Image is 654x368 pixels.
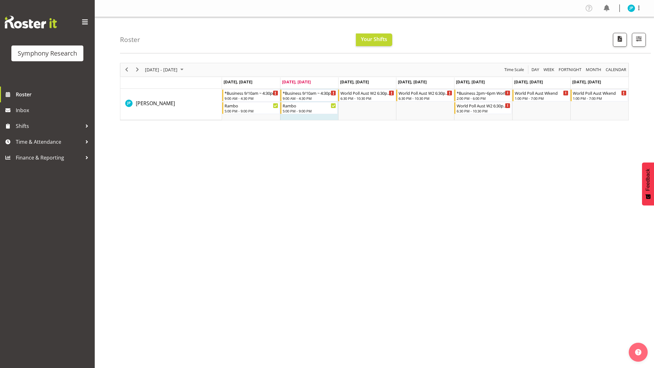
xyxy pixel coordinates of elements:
button: Timeline Day [531,66,540,74]
a: [PERSON_NAME] [136,100,175,107]
div: 1:00 PM - 7:00 PM [515,96,568,101]
div: *Business 9/10am ~ 4:30pm [225,90,278,96]
div: 2:00 PM - 6:00 PM [457,96,510,101]
button: Timeline Week [543,66,555,74]
div: Jake Pringle"s event - Rambo Begin From Tuesday, October 7, 2025 at 5:00:00 PM GMT+13:00 Ends At ... [280,102,338,114]
div: 5:00 PM - 9:00 PM [283,108,336,113]
div: Jake Pringle"s event - *Business 2pm~6pm World Poll Aust Begin From Friday, October 10, 2025 at 2... [454,89,512,101]
button: Filter Shifts [632,33,646,47]
div: Jake Pringle"s event - World Poll Aust W2 6:30pm~10:30pm Begin From Wednesday, October 8, 2025 at... [338,89,396,101]
div: Jake Pringle"s event - Rambo Begin From Monday, October 6, 2025 at 5:00:00 PM GMT+13:00 Ends At M... [222,102,280,114]
div: World Poll Aust W2 6:30pm~10:30pm [399,90,452,96]
div: *Business 9/10am ~ 4:30pm [283,90,336,96]
div: Rambo [225,102,278,109]
div: 9:00 AM - 4:30 PM [225,96,278,101]
button: Previous [123,66,131,74]
span: [DATE], [DATE] [514,79,543,85]
div: Symphony Research [18,49,77,58]
span: Week [543,66,555,74]
img: help-xxl-2.png [635,349,641,355]
span: [DATE] - [DATE] [144,66,178,74]
button: Time Scale [503,66,525,74]
span: Month [585,66,602,74]
button: Download a PDF of the roster according to the set date range. [613,33,627,47]
div: Jake Pringle"s event - World Poll Aust W2 6:30pm~10:30pm Begin From Thursday, October 9, 2025 at ... [396,89,454,101]
div: 5:00 PM - 9:00 PM [225,108,278,113]
div: World Poll Aust Wkend [515,90,568,96]
div: 1:00 PM - 7:00 PM [573,96,627,101]
span: Your Shifts [361,36,387,43]
div: Jake Pringle"s event - World Poll Aust W2 6:30pm~10:30pm Begin From Friday, October 10, 2025 at 6... [454,102,512,114]
div: Jake Pringle"s event - World Poll Aust Wkend Begin From Saturday, October 11, 2025 at 1:00:00 PM ... [513,89,570,101]
div: next period [132,63,143,76]
span: [DATE], [DATE] [398,79,427,85]
img: jake-pringle11873.jpg [627,4,635,12]
h4: Roster [120,36,140,43]
div: Jake Pringle"s event - *Business 9/10am ~ 4:30pm Begin From Tuesday, October 7, 2025 at 9:00:00 A... [280,89,338,101]
img: Rosterit website logo [5,16,57,28]
span: Fortnight [558,66,582,74]
span: Time & Attendance [16,137,82,147]
span: Roster [16,90,92,99]
div: 6:30 PM - 10:30 PM [399,96,452,101]
div: Timeline Week of October 7, 2025 [120,63,629,120]
div: World Poll Aust Wkend [573,90,627,96]
div: World Poll Aust W2 6:30pm~10:30pm [457,102,510,109]
span: [DATE], [DATE] [572,79,601,85]
button: Fortnight [558,66,583,74]
div: Jake Pringle"s event - *Business 9/10am ~ 4:30pm Begin From Monday, October 6, 2025 at 9:00:00 AM... [222,89,280,101]
div: previous period [121,63,132,76]
span: Feedback [645,169,651,191]
div: Jake Pringle"s event - World Poll Aust Wkend Begin From Sunday, October 12, 2025 at 1:00:00 PM GM... [571,89,628,101]
button: Feedback - Show survey [642,162,654,205]
button: Month [605,66,627,74]
button: Your Shifts [356,33,392,46]
button: October 2025 [144,66,186,74]
div: Rambo [283,102,336,109]
div: 6:30 PM - 10:30 PM [457,108,510,113]
div: World Poll Aust W2 6:30pm~10:30pm [340,90,394,96]
div: 9:00 AM - 4:30 PM [283,96,336,101]
span: Shifts [16,121,82,131]
td: Jake Pringle resource [120,89,222,120]
span: Finance & Reporting [16,153,82,162]
button: Timeline Month [585,66,603,74]
span: [DATE], [DATE] [282,79,311,85]
div: October 06 - 12, 2025 [143,63,187,76]
span: [DATE], [DATE] [340,79,369,85]
span: Day [531,66,540,74]
table: Timeline Week of October 7, 2025 [222,89,628,120]
span: Inbox [16,106,92,115]
span: [DATE], [DATE] [224,79,252,85]
button: Next [133,66,142,74]
span: [DATE], [DATE] [456,79,485,85]
span: calendar [605,66,627,74]
div: *Business 2pm~6pm World Poll Aust [457,90,510,96]
div: 6:30 PM - 10:30 PM [340,96,394,101]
